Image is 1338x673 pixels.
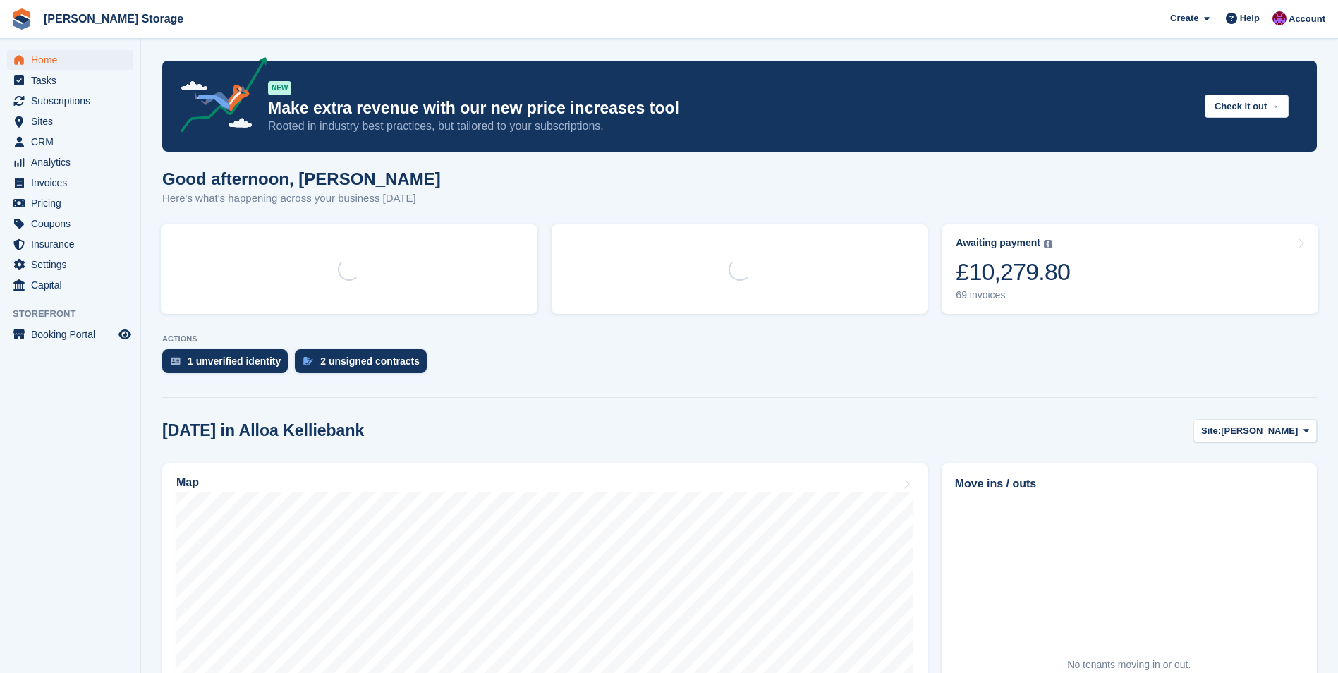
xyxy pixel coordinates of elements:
div: 1 unverified identity [188,356,281,367]
p: Here's what's happening across your business [DATE] [162,190,441,207]
button: Check it out → [1205,95,1289,118]
a: menu [7,132,133,152]
span: Analytics [31,152,116,172]
span: Sites [31,111,116,131]
span: Storefront [13,307,140,321]
div: NEW [268,81,291,95]
a: menu [7,111,133,131]
span: Home [31,50,116,70]
img: Audra Whitelaw [1272,11,1287,25]
a: menu [7,325,133,344]
span: Create [1170,11,1198,25]
div: No tenants moving in or out. [1067,657,1191,672]
img: stora-icon-8386f47178a22dfd0bd8f6a31ec36ba5ce8667c1dd55bd0f319d3a0aa187defe.svg [11,8,32,30]
span: Settings [31,255,116,274]
a: menu [7,234,133,254]
a: Awaiting payment £10,279.80 69 invoices [942,224,1318,314]
span: Subscriptions [31,91,116,111]
p: Make extra revenue with our new price increases tool [268,98,1193,119]
a: menu [7,50,133,70]
a: menu [7,275,133,295]
div: £10,279.80 [956,257,1070,286]
div: 69 invoices [956,289,1070,301]
h2: Move ins / outs [955,475,1303,492]
h1: Good afternoon, [PERSON_NAME] [162,169,441,188]
button: Site: [PERSON_NAME] [1193,419,1317,442]
span: Booking Portal [31,325,116,344]
span: Coupons [31,214,116,234]
a: 2 unsigned contracts [295,349,434,380]
div: 2 unsigned contracts [320,356,420,367]
h2: [DATE] in Alloa Kelliebank [162,421,364,440]
img: contract_signature_icon-13c848040528278c33f63329250d36e43548de30e8caae1d1a13099fd9432cc5.svg [303,357,313,365]
a: menu [7,71,133,90]
span: Invoices [31,173,116,193]
a: menu [7,255,133,274]
img: verify_identity-adf6edd0f0f0b5bbfe63781bf79b02c33cf7c696d77639b501bdc392416b5a36.svg [171,357,181,365]
div: Awaiting payment [956,237,1040,249]
h2: Map [176,476,199,489]
p: ACTIONS [162,334,1317,344]
span: Insurance [31,234,116,254]
p: Rooted in industry best practices, but tailored to your subscriptions. [268,119,1193,134]
a: menu [7,152,133,172]
span: [PERSON_NAME] [1221,424,1298,438]
span: Capital [31,275,116,295]
a: menu [7,214,133,234]
span: Help [1240,11,1260,25]
span: CRM [31,132,116,152]
a: menu [7,173,133,193]
img: price-adjustments-announcement-icon-8257ccfd72463d97f412b2fc003d46551f7dbcb40ab6d574587a9cd5c0d94... [169,57,267,138]
img: icon-info-grey-7440780725fd019a000dd9b08b2336e03edf1995a4989e88bcd33f0948082b44.svg [1044,240,1052,248]
span: Pricing [31,193,116,213]
a: [PERSON_NAME] Storage [38,7,189,30]
span: Site: [1201,424,1221,438]
span: Account [1289,12,1325,26]
a: Preview store [116,326,133,343]
a: menu [7,193,133,213]
a: menu [7,91,133,111]
a: 1 unverified identity [162,349,295,380]
span: Tasks [31,71,116,90]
